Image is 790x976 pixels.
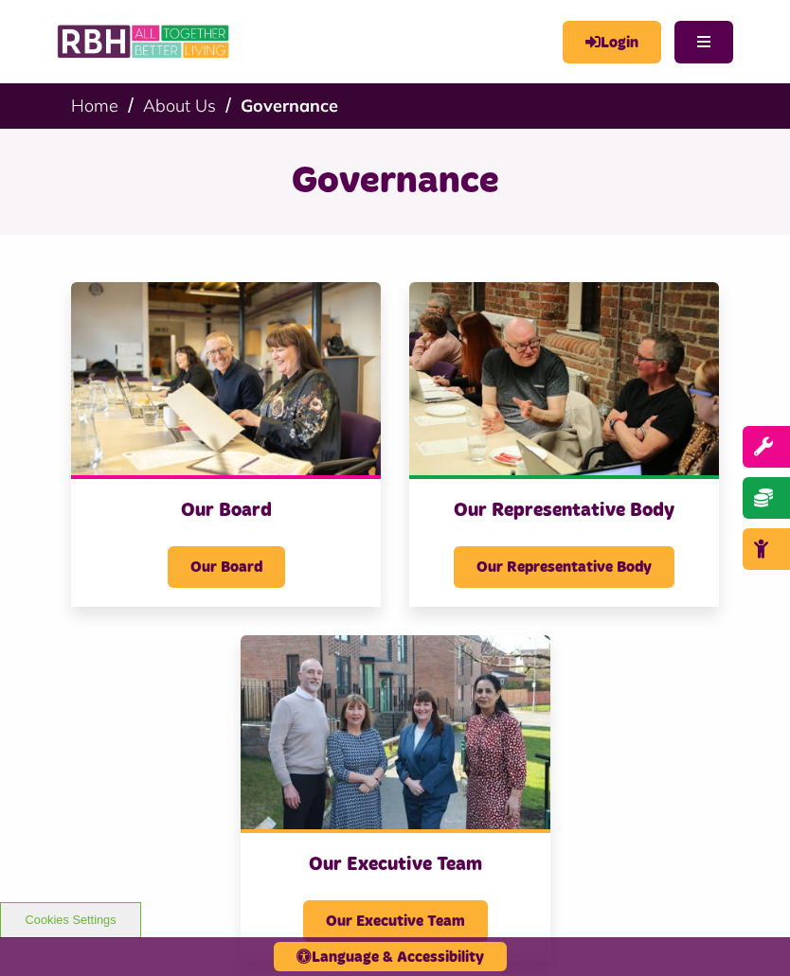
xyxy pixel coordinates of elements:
[409,282,719,475] img: Rep Body
[428,498,700,523] h3: Our Representative Body
[274,942,507,971] button: Language & Accessibility
[24,157,766,206] h1: Governance
[409,282,719,607] a: Our Representative Body Our Representative Body
[241,635,550,828] img: RBH Executive Team
[260,852,531,877] h3: Our Executive Team
[57,19,232,64] img: RBH
[674,21,733,63] button: Navigation
[143,95,216,116] a: About Us
[71,282,381,475] img: RBH Board 1
[303,900,488,942] span: Our Executive Team
[563,21,661,63] a: MyRBH
[241,635,550,960] a: Our Executive Team Our Executive Team
[71,282,381,607] a: Our Board Our Board
[71,95,118,116] a: Home
[90,498,362,523] h3: Our Board
[168,546,285,588] span: Our Board
[705,891,790,976] iframe: Netcall Web Assistant for live chat
[241,95,338,116] a: Governance
[454,546,674,588] span: Our Representative Body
